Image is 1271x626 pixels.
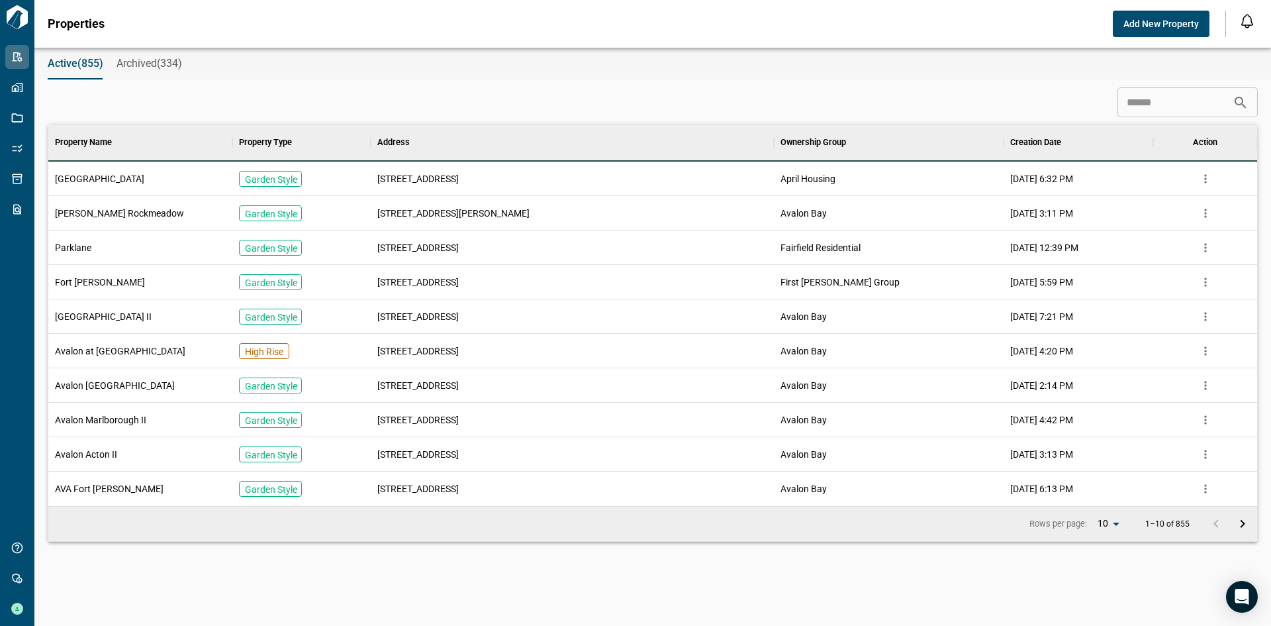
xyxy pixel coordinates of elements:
span: Properties [48,17,105,30]
span: [DATE] 2:14 PM [1010,379,1073,392]
p: Garden Style [245,276,297,289]
button: Go to next page [1229,511,1256,537]
span: Avalon Bay [780,344,827,358]
span: Fort [PERSON_NAME] [55,276,145,289]
p: High Rise [245,345,283,358]
div: Action [1153,124,1257,161]
p: Garden Style [245,448,297,462]
span: Avalon Acton II [55,448,117,461]
span: Avalon Bay [780,207,827,220]
span: AVA Fort [PERSON_NAME] [55,482,164,496]
span: Parklane [55,241,91,254]
p: Garden Style [245,207,297,221]
button: more [1196,341,1215,361]
div: Property Type [232,124,371,161]
span: [DATE] 4:42 PM [1010,413,1073,427]
button: more [1196,376,1215,395]
p: Garden Style [245,173,297,186]
span: Avalon Bay [780,413,827,427]
span: [GEOGRAPHIC_DATA] II [55,310,152,323]
div: Property Name [48,124,232,161]
div: Creation Date [1010,124,1061,161]
span: [DATE] 6:32 PM [1010,172,1073,185]
button: more [1196,238,1215,258]
span: [DATE] 4:20 PM [1010,344,1073,358]
button: Add New Property [1113,11,1209,37]
span: [DATE] 6:13 PM [1010,482,1073,496]
span: [STREET_ADDRESS] [377,344,459,358]
span: Avalon at [GEOGRAPHIC_DATA] [55,344,185,358]
span: [DATE] 3:11 PM [1010,207,1073,220]
span: Archived(334) [117,57,182,70]
div: Action [1193,124,1217,161]
span: [STREET_ADDRESS] [377,241,459,254]
span: Avalon [GEOGRAPHIC_DATA] [55,379,175,392]
button: more [1196,444,1215,464]
span: Avalon Bay [780,448,827,461]
span: Avalon Bay [780,482,827,496]
span: [STREET_ADDRESS] [377,448,459,461]
div: Property Type [239,124,292,161]
p: Garden Style [245,414,297,427]
span: Add New Property [1123,17,1199,30]
span: Avalon Bay [780,379,827,392]
button: more [1196,307,1215,327]
span: [STREET_ADDRESS][PERSON_NAME] [377,207,530,220]
p: 1–10 of 855 [1145,520,1190,529]
div: Address [371,124,774,161]
p: Garden Style [245,380,297,393]
div: Ownership Group [774,124,1004,161]
p: Rows per page: [1029,518,1087,530]
span: First [PERSON_NAME] Group [780,276,900,289]
div: 10 [1092,514,1124,533]
span: [DATE] 5:59 PM [1010,276,1073,289]
span: [STREET_ADDRESS] [377,172,459,185]
span: Active(855) [48,57,103,70]
div: Address [377,124,410,161]
button: more [1196,169,1215,189]
button: more [1196,410,1215,430]
span: Fairfield Residential [780,241,861,254]
p: Garden Style [245,242,297,255]
span: [STREET_ADDRESS] [377,310,459,323]
div: Creation Date [1004,124,1153,161]
p: Garden Style [245,483,297,496]
span: [PERSON_NAME] Rockmeadow [55,207,184,220]
button: more [1196,272,1215,292]
div: base tabs [34,48,1271,79]
span: [STREET_ADDRESS] [377,413,459,427]
div: Property Name [55,124,112,161]
span: April Housing [780,172,835,185]
div: Ownership Group [780,124,846,161]
p: Garden Style [245,311,297,324]
span: [GEOGRAPHIC_DATA] [55,172,144,185]
button: Open notification feed [1237,11,1258,32]
span: Avalon Bay [780,310,827,323]
button: more [1196,203,1215,223]
span: [STREET_ADDRESS] [377,276,459,289]
span: [STREET_ADDRESS] [377,482,459,496]
span: [DATE] 12:39 PM [1010,241,1078,254]
span: [DATE] 7:21 PM [1010,310,1073,323]
button: more [1196,479,1215,499]
span: [DATE] 3:13 PM [1010,448,1073,461]
span: Avalon Marlborough II [55,413,146,427]
div: Open Intercom Messenger [1226,581,1258,613]
span: [STREET_ADDRESS] [377,379,459,392]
